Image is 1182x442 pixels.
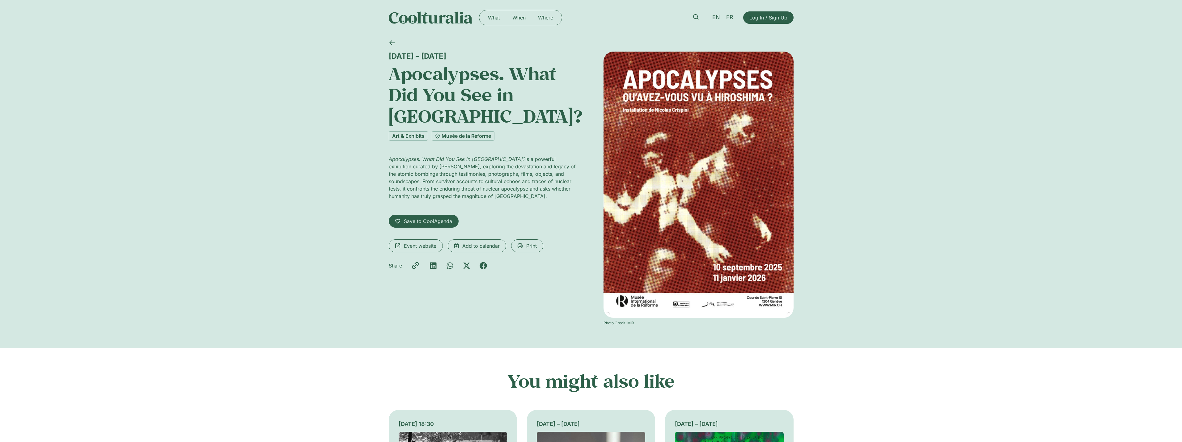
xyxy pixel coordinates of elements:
[482,13,506,23] a: What
[432,131,494,141] a: Musée de la Réforme
[604,52,794,318] img: Coolturalia - Apocalypses. Qu’avez-vous vu à Hiroshima ?
[743,11,794,24] a: Log In / Sign Up
[448,239,506,252] a: Add to calendar
[389,155,579,200] p: is a powerful exhibition curated by [PERSON_NAME], exploring the devastation and legacy of the at...
[389,215,459,228] a: Save to CoolAgenda
[389,156,525,162] em: Apocalypses. What Did You See in [GEOGRAPHIC_DATA]?
[709,13,723,22] a: EN
[446,262,454,269] div: Share on whatsapp
[404,217,452,225] span: Save to CoolAgenda
[480,262,487,269] div: Share on facebook
[723,13,736,22] a: FR
[389,370,794,391] h2: You might also like
[482,13,559,23] nav: Menu
[404,242,436,250] span: Event website
[430,262,437,269] div: Share on linkedin
[462,242,500,250] span: Add to calendar
[712,14,720,21] span: EN
[532,13,559,23] a: Where
[526,242,537,250] span: Print
[726,14,733,21] span: FR
[389,131,428,141] a: Art & Exhibits
[463,262,470,269] div: Share on x-twitter
[389,52,579,61] div: [DATE] – [DATE]
[389,63,579,126] h1: Apocalypses. What Did You See in [GEOGRAPHIC_DATA]?
[506,13,532,23] a: When
[389,262,402,269] p: Share
[749,14,787,21] span: Log In / Sign Up
[389,239,443,252] a: Event website
[604,320,794,326] div: Photo Credit: MIR
[537,420,645,428] div: [DATE] – [DATE]
[675,420,783,428] div: [DATE] – [DATE]
[511,239,543,252] a: Print
[399,420,507,428] div: [DATE] 18:30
